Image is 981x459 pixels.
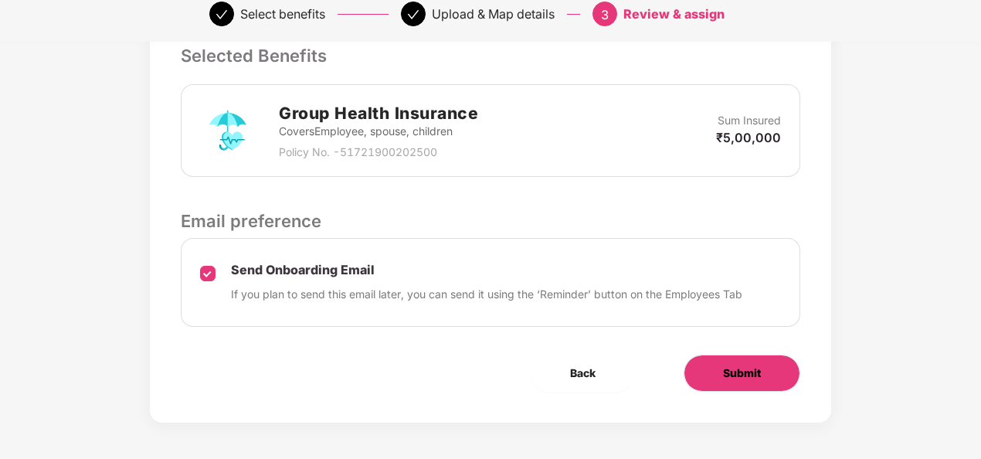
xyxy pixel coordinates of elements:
[231,262,742,278] p: Send Onboarding Email
[181,208,800,234] p: Email preference
[718,112,781,129] p: Sum Insured
[200,103,256,158] img: svg+xml;base64,PHN2ZyB4bWxucz0iaHR0cDovL3d3dy53My5vcmcvMjAwMC9zdmciIHdpZHRoPSI3MiIgaGVpZ2h0PSI3Mi...
[570,365,596,382] span: Back
[279,123,478,140] p: Covers Employee, spouse, children
[723,365,761,382] span: Submit
[279,100,478,126] h2: Group Health Insurance
[407,8,419,21] span: check
[432,2,555,26] div: Upload & Map details
[181,42,800,69] p: Selected Benefits
[716,129,781,146] p: ₹5,00,000
[231,286,742,303] p: If you plan to send this email later, you can send it using the ‘Reminder’ button on the Employee...
[216,8,228,21] span: check
[531,355,634,392] button: Back
[240,2,325,26] div: Select benefits
[623,2,725,26] div: Review & assign
[684,355,800,392] button: Submit
[279,144,478,161] p: Policy No. - 51721900202500
[601,7,609,22] span: 3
